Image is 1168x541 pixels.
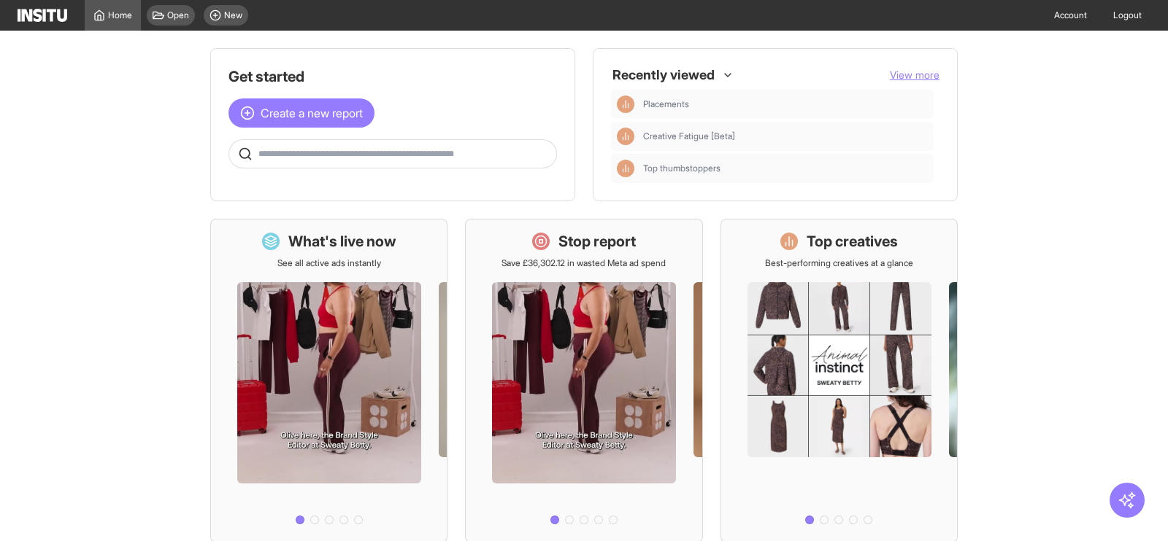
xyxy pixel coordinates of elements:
[167,9,189,21] span: Open
[277,257,381,269] p: See all active ads instantly
[228,66,557,87] h1: Get started
[288,231,396,252] h1: What's live now
[558,231,636,252] h1: Stop report
[643,98,928,110] span: Placements
[643,163,928,174] span: Top thumbstoppers
[261,104,363,122] span: Create a new report
[18,9,67,22] img: Logo
[228,98,374,128] button: Create a new report
[643,98,689,110] span: Placements
[765,257,913,269] p: Best-performing creatives at a glance
[617,160,634,177] div: Insights
[643,163,721,174] span: Top thumbstoppers
[108,9,132,21] span: Home
[643,131,928,142] span: Creative Fatigue [Beta]
[890,69,940,81] span: View more
[643,131,735,142] span: Creative Fatigue [Beta]
[502,257,666,269] p: Save £36,302.12 in wasted Meta ad spend
[617,128,634,145] div: Insights
[890,68,940,82] button: View more
[617,96,634,113] div: Insights
[224,9,242,21] span: New
[807,231,898,252] h1: Top creatives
